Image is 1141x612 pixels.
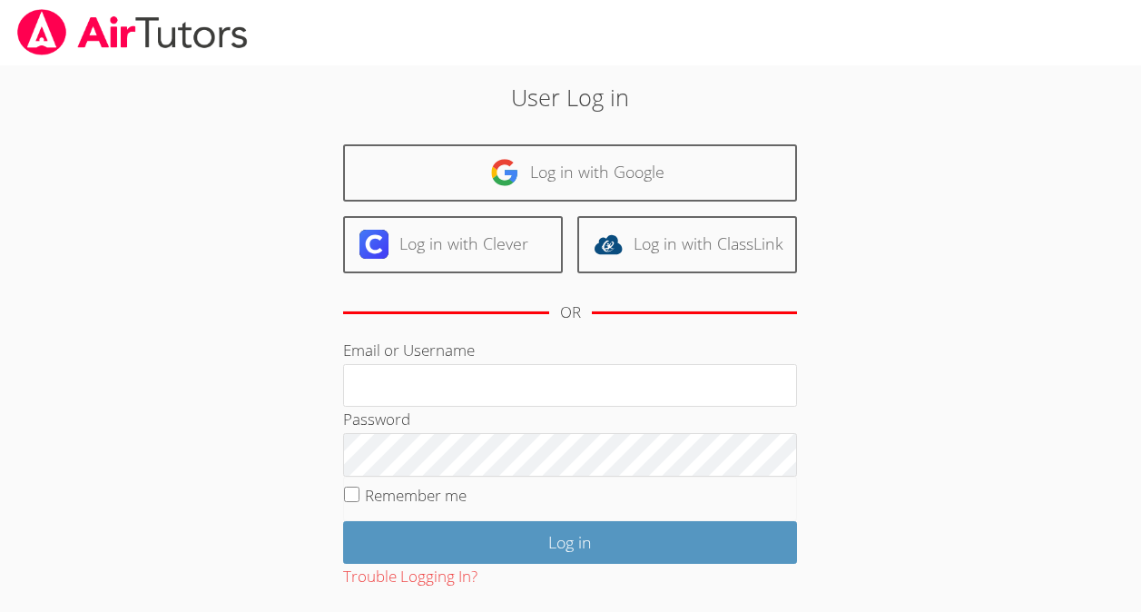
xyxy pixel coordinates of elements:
img: classlink-logo-d6bb404cc1216ec64c9a2012d9dc4662098be43eaf13dc465df04b49fa7ab582.svg [594,230,623,259]
img: google-logo-50288ca7cdecda66e5e0955fdab243c47b7ad437acaf1139b6f446037453330a.svg [490,158,519,187]
button: Trouble Logging In? [343,564,477,590]
label: Remember me [365,485,467,506]
img: clever-logo-6eab21bc6e7a338710f1a6ff85c0baf02591cd810cc4098c63d3a4b26e2feb20.svg [359,230,389,259]
a: Log in with Google [343,144,797,202]
input: Log in [343,521,797,564]
a: Log in with ClassLink [577,216,797,273]
div: OR [560,300,581,326]
label: Password [343,409,410,429]
a: Log in with Clever [343,216,563,273]
h2: User Log in [262,80,879,114]
img: airtutors_banner-c4298cdbf04f3fff15de1276eac7730deb9818008684d7c2e4769d2f7ddbe033.png [15,9,250,55]
label: Email or Username [343,340,475,360]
